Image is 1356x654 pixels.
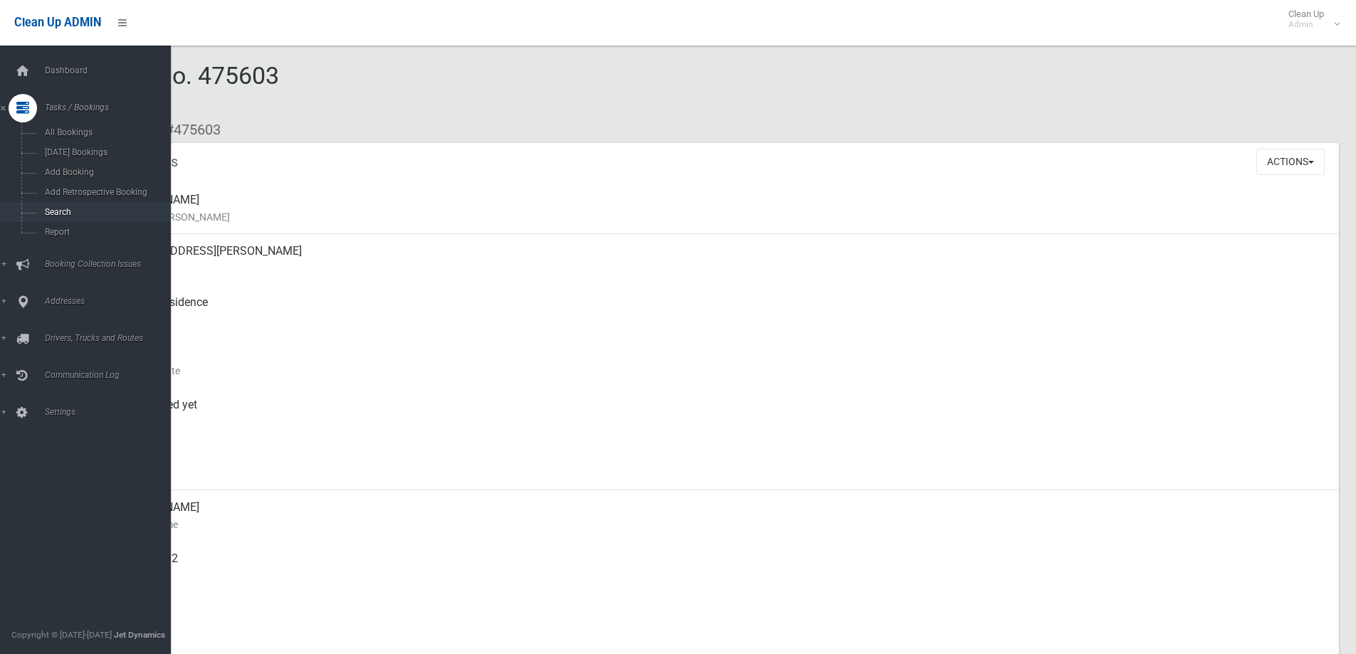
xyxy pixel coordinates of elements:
[41,65,182,75] span: Dashboard
[41,407,182,417] span: Settings
[41,167,169,177] span: Add Booking
[114,362,1328,379] small: Collection Date
[11,630,112,640] span: Copyright © [DATE]-[DATE]
[114,490,1328,542] div: [PERSON_NAME]
[114,465,1328,482] small: Zone
[114,618,1328,635] small: Landline
[114,542,1328,593] div: 0413936482
[114,260,1328,277] small: Address
[114,285,1328,337] div: Front of Residence
[114,311,1328,328] small: Pickup Point
[41,259,182,269] span: Booking Collection Issues
[114,337,1328,388] div: [DATE]
[114,630,165,640] strong: Jet Dynamics
[114,593,1328,644] div: None given
[114,209,1328,226] small: Name of [PERSON_NAME]
[114,567,1328,584] small: Mobile
[14,16,101,29] span: Clean Up ADMIN
[114,516,1328,533] small: Contact Name
[41,227,169,237] span: Report
[155,117,221,143] li: #475603
[41,333,182,343] span: Drivers, Trucks and Routes
[114,439,1328,490] div: [DATE]
[1281,9,1338,30] span: Clean Up
[114,413,1328,431] small: Collected At
[1256,149,1325,175] button: Actions
[41,207,169,217] span: Search
[41,147,169,157] span: [DATE] Bookings
[41,187,169,197] span: Add Retrospective Booking
[1288,19,1324,30] small: Admin
[63,61,279,117] span: Booking No. 475603
[114,183,1328,234] div: [PERSON_NAME]
[41,127,169,137] span: All Bookings
[41,102,182,112] span: Tasks / Bookings
[41,370,182,380] span: Communication Log
[41,296,182,306] span: Addresses
[114,388,1328,439] div: Not collected yet
[114,234,1328,285] div: [STREET_ADDRESS][PERSON_NAME]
